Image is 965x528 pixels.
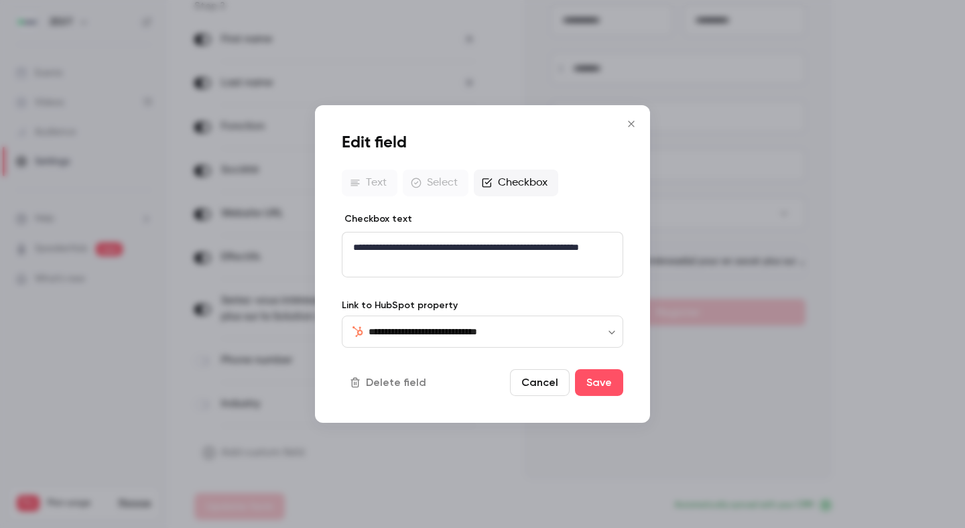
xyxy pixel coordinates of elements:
h1: Edit field [342,132,623,153]
label: Checkbox text [342,212,412,226]
button: Close [618,111,645,137]
button: Delete field [342,369,437,396]
button: Open [605,325,619,338]
button: Cancel [510,369,570,396]
label: Link to HubSpot property [342,299,623,312]
button: Save [575,369,623,396]
div: editor [342,233,623,277]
